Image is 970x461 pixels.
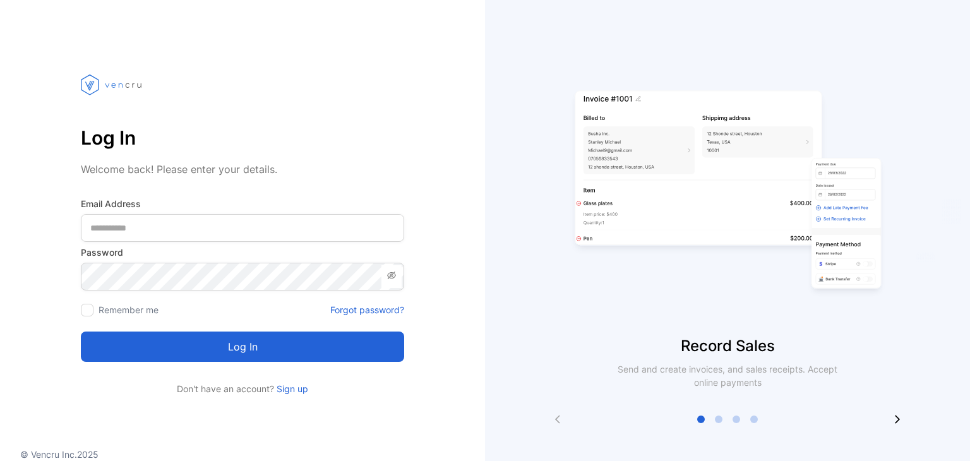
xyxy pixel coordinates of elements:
[485,335,970,357] p: Record Sales
[81,123,404,153] p: Log In
[570,51,885,335] img: slider image
[606,362,849,389] p: Send and create invoices, and sales receipts. Accept online payments
[330,303,404,316] a: Forgot password?
[81,162,404,177] p: Welcome back! Please enter your details.
[81,197,404,210] label: Email Address
[99,304,159,315] label: Remember me
[81,382,404,395] p: Don't have an account?
[81,51,144,119] img: vencru logo
[81,332,404,362] button: Log in
[81,246,404,259] label: Password
[274,383,308,394] a: Sign up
